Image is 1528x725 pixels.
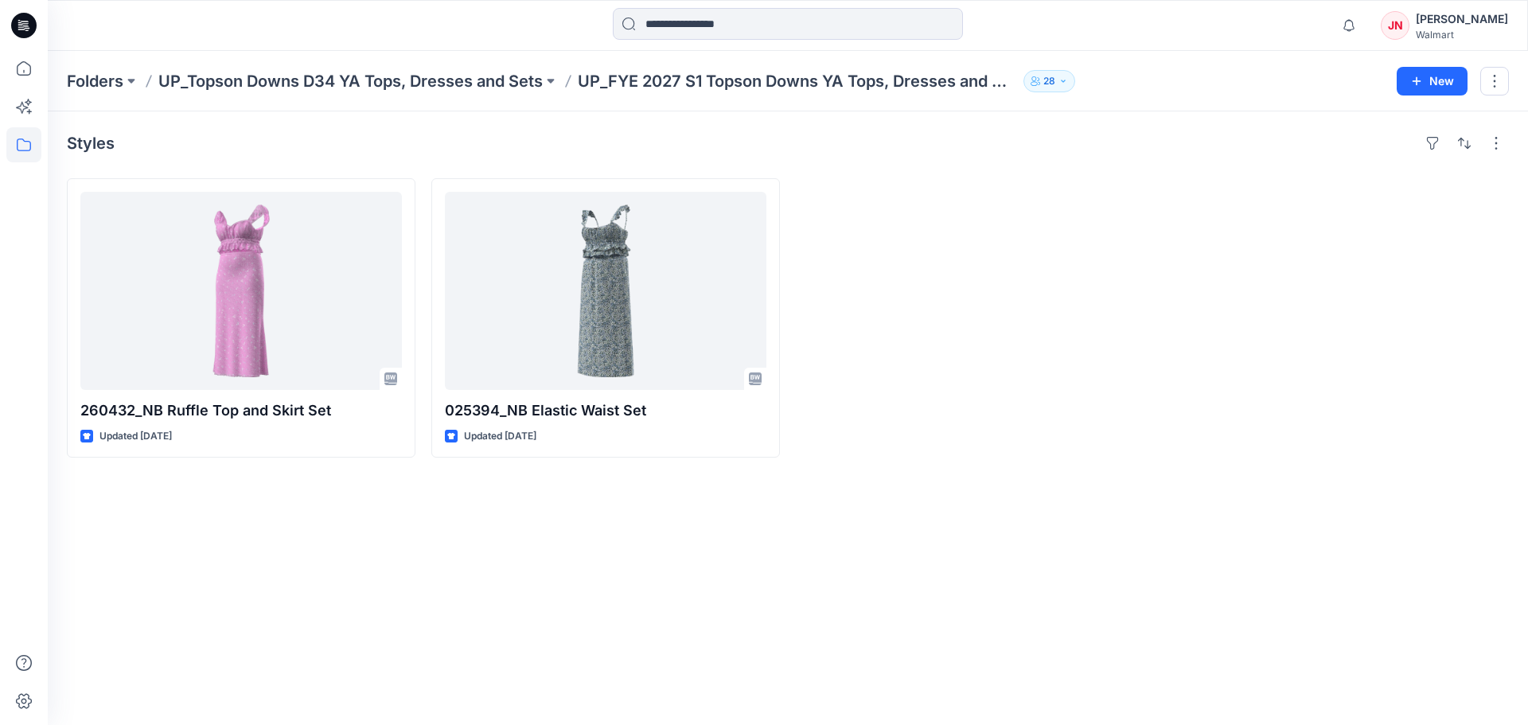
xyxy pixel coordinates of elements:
a: UP_Topson Downs D34 YA Tops, Dresses and Sets [158,70,543,92]
button: 28 [1023,70,1075,92]
div: [PERSON_NAME] [1416,10,1508,29]
a: Folders [67,70,123,92]
h4: Styles [67,134,115,153]
p: 28 [1043,72,1055,90]
a: 025394_NB Elastic Waist Set [445,192,766,390]
button: New [1397,67,1468,95]
p: Updated [DATE] [99,428,172,445]
a: 260432_NB Ruffle Top and Skirt Set [80,192,402,390]
p: Updated [DATE] [464,428,536,445]
p: 260432_NB Ruffle Top and Skirt Set [80,400,402,422]
div: JN [1381,11,1409,40]
div: Walmart [1416,29,1508,41]
p: 025394_NB Elastic Waist Set [445,400,766,422]
p: UP_FYE 2027 S1 Topson Downs YA Tops, Dresses and Sets [578,70,1017,92]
